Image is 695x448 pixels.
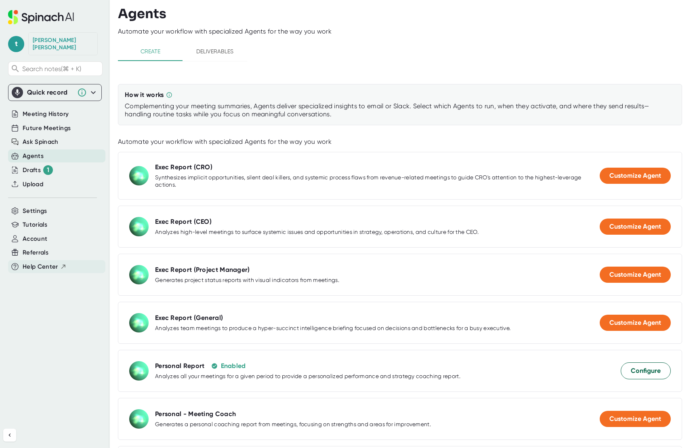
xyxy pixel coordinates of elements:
div: Exec Report (CRO) [155,163,212,171]
div: Analyzes high-level meetings to surface systemic issues and opportunities in strategy, operations... [155,229,479,236]
div: Enabled [221,362,246,370]
div: Exec Report (CEO) [155,218,212,226]
div: Synthesizes implicit opportunities, silent deal killers, and systemic process flaws from revenue-... [155,174,600,188]
button: Settings [23,206,47,216]
svg: Complementing your meeting summaries, Agents deliver specialized insights to email or Slack. Sele... [166,92,172,98]
div: Exec Report (Project Manager) [155,266,250,274]
div: 1 [43,165,53,175]
div: Tina VanMatre [33,37,93,51]
span: Search notes (⌘ + K) [22,65,100,73]
button: Drafts 1 [23,165,53,175]
button: Customize Agent [600,411,671,427]
button: Customize Agent [600,168,671,184]
div: Automate your workflow with specialized Agents for the way you work [118,138,682,146]
div: Personal Report [155,362,205,370]
button: Agents [23,151,44,161]
button: Tutorials [23,220,47,229]
div: Exec Report (General) [155,314,223,322]
span: Create [123,46,178,57]
button: Collapse sidebar [3,429,16,442]
div: Automate your workflow with specialized Agents for the way you work [118,27,695,36]
img: Personal - Meeting Coach [129,409,149,429]
button: Configure [621,362,671,379]
img: Exec Report (CEO) [129,217,149,236]
div: Analyzes team meetings to produce a hyper-succinct intelligence briefing focused on decisions and... [155,325,510,332]
span: Customize Agent [609,223,661,230]
div: Quick record [12,84,98,101]
div: Quick record [27,88,73,97]
button: Help Center [23,262,67,271]
span: Deliverables [187,46,242,57]
button: Customize Agent [600,267,671,283]
button: Upload [23,180,43,189]
button: Customize Agent [600,315,671,331]
button: Meeting History [23,109,69,119]
img: Exec Report (CRO) [129,166,149,185]
img: Personal Report [129,361,149,381]
span: Configure [631,366,661,376]
button: Referrals [23,248,48,257]
button: Customize Agent [600,219,671,235]
span: Help Center [23,262,58,271]
div: Personal - Meeting Coach [155,410,236,418]
img: Exec Report (Project Manager) [129,265,149,284]
div: Drafts [23,165,53,175]
span: Customize Agent [609,172,661,179]
span: Customize Agent [609,271,661,278]
span: Customize Agent [609,415,661,423]
div: How it works [125,91,164,99]
h3: Agents [118,6,166,21]
button: Ask Spinach [23,137,59,147]
img: Exec Report (General) [129,313,149,332]
div: Complementing your meeting summaries, Agents deliver specialized insights to email or Slack. Sele... [125,102,675,118]
div: Generates project status reports with visual indicators from meetings. [155,277,339,284]
span: t [8,36,24,52]
span: Customize Agent [609,319,661,326]
div: Analyzes all your meetings for a given period to provide a personalized performance and strategy ... [155,373,460,380]
button: Account [23,234,47,244]
button: Future Meetings [23,124,71,133]
div: Generates a personal coaching report from meetings, focusing on strengths and areas for improvement. [155,421,431,428]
